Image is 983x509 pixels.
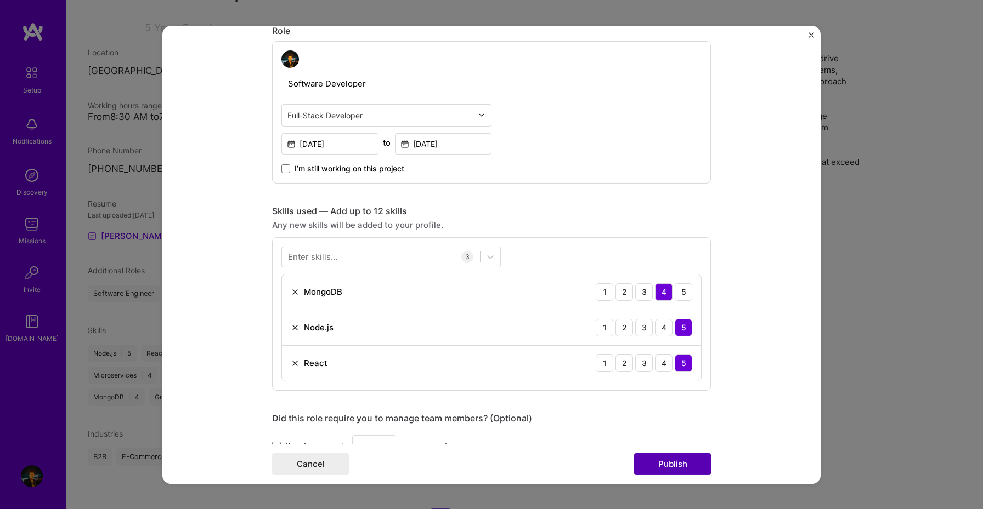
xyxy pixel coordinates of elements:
div: 2 [615,283,633,300]
div: 3 [635,354,653,371]
div: Node.js [304,322,334,333]
div: — [358,440,366,451]
div: 4 [655,318,673,336]
div: Skills used — Add up to 12 skills [272,205,711,216]
div: MongoDB [304,286,342,298]
div: 5 [675,318,692,336]
div: 2 [615,354,633,371]
div: 1 [596,354,613,371]
div: 1 [596,283,613,300]
span: I’m still working on this project [295,163,404,174]
input: Role Name [281,72,491,95]
div: 3 [635,318,653,336]
div: 5 [675,283,692,300]
img: Remove [291,287,300,296]
div: Role [272,25,711,36]
div: Any new skills will be added to your profile. [272,219,711,230]
img: drop icon [478,112,485,118]
button: Close [809,32,814,43]
img: drop icon [383,443,389,449]
input: Date [395,133,492,154]
div: 4 [655,283,673,300]
div: team members. [272,434,711,457]
div: 2 [615,318,633,336]
div: 4 [655,354,673,371]
button: Cancel [272,453,349,475]
span: Yes, I managed [285,440,344,451]
div: 3 [635,283,653,300]
button: Publish [634,453,711,475]
div: 5 [675,354,692,371]
div: Did this role require you to manage team members? (Optional) [272,412,711,424]
div: to [383,136,391,148]
div: 3 [461,250,473,262]
img: Remove [291,358,300,367]
input: Date [281,133,378,154]
div: Enter skills... [288,251,337,262]
div: 1 [596,318,613,336]
img: Remove [291,323,300,331]
div: React [304,357,327,369]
